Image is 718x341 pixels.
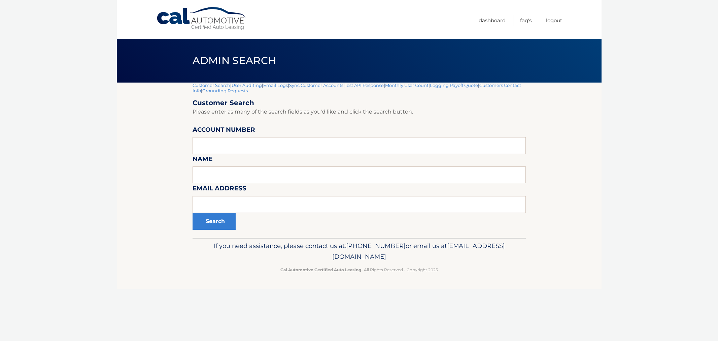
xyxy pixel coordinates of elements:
p: Please enter as many of the search fields as you'd like and click the search button. [193,107,526,117]
a: User Auditing [232,83,262,88]
a: FAQ's [520,15,532,26]
label: Email Address [193,183,246,196]
a: Sync Customer Accounts [289,83,343,88]
a: Monthly User Count [385,83,429,88]
a: Logging Payoff Quote [430,83,478,88]
a: Test API Response [345,83,384,88]
h2: Customer Search [193,99,526,107]
p: If you need assistance, please contact us at: or email us at [197,241,521,262]
a: Grounding Requests [202,88,248,93]
a: Cal Automotive [156,7,247,31]
a: Dashboard [479,15,506,26]
span: [PHONE_NUMBER] [346,242,406,250]
div: | | | | | | | | [193,83,526,238]
button: Search [193,213,236,230]
span: Admin Search [193,54,276,67]
a: Logout [546,15,562,26]
a: Customer Search [193,83,230,88]
a: Email Logs [263,83,288,88]
a: Customers Contact Info [193,83,521,93]
label: Name [193,154,212,166]
p: - All Rights Reserved - Copyright 2025 [197,266,521,273]
label: Account Number [193,125,255,137]
strong: Cal Automotive Certified Auto Leasing [280,267,361,272]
